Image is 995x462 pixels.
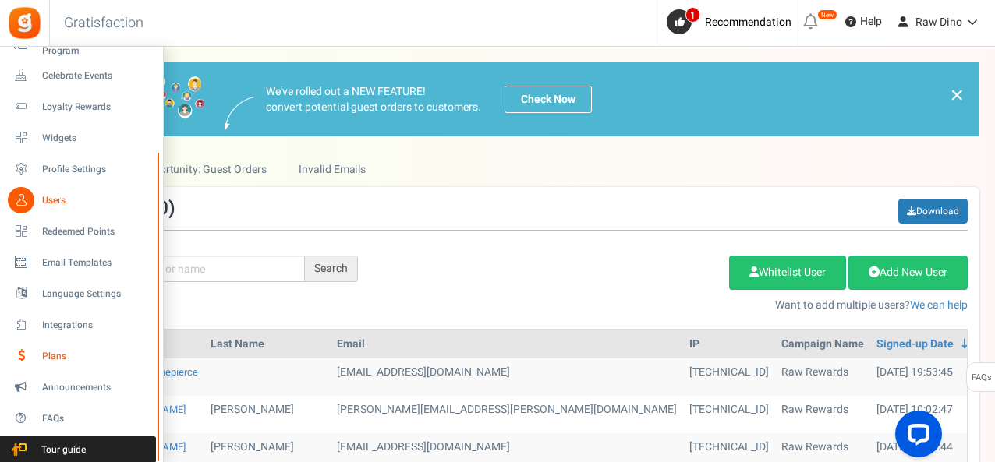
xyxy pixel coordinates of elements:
span: Redeemed Points [42,225,151,238]
a: Profile Settings [6,156,156,182]
span: Celebrate Events [42,69,151,83]
a: Widgets [6,125,156,151]
td: Raw Rewards [775,358,870,396]
a: FAQs [6,405,156,432]
a: Loyalty Rewards [6,93,156,120]
a: Announcements [6,374,156,400]
th: IP [683,330,775,358]
h3: Gratisfaction [47,8,161,39]
a: Signed-up Date [876,337,954,352]
span: 1 [685,7,700,23]
span: FAQs [971,363,992,393]
span: Raw Dino [915,14,962,30]
a: Integrations [6,312,156,338]
a: Help [839,9,888,34]
th: Email [331,330,683,358]
a: Add New User [848,256,968,290]
span: Profile Settings [42,163,151,176]
a: Plans [6,343,156,369]
td: [PERSON_NAME] [204,396,331,433]
img: images [225,97,254,130]
span: Recommendation [705,14,791,30]
td: Raw Rewards [775,396,870,433]
span: Widgets [42,132,151,145]
span: Email Templates [42,256,151,270]
td: [DATE] 10:02:47 [870,396,980,433]
a: Celebrate Events [6,62,156,89]
div: Search [305,256,358,282]
th: Campaign Name [775,330,870,358]
img: Gratisfaction [7,5,42,41]
span: Integrations [42,319,151,332]
a: Redeemed Points [6,218,156,245]
td: [TECHNICAL_ID] [683,358,775,396]
a: 1 Recommendation [667,9,798,34]
a: Email Templates [6,249,156,276]
a: Download [898,199,968,224]
td: [DATE] 19:53:45 [870,358,980,396]
em: New [817,9,837,20]
span: Help [856,14,882,30]
td: customer [331,396,683,433]
a: Invalid Emails [283,152,382,187]
td: customer [331,358,683,396]
span: Tour guide [7,443,116,457]
a: × [950,86,964,104]
span: Plans [42,350,151,363]
th: Last Name [204,330,331,358]
span: FAQs [42,412,151,425]
a: Check Now [505,86,592,113]
span: Language Settings [42,287,151,301]
td: [TECHNICAL_ID] [683,396,775,433]
p: We've rolled out a NEW FEATURE! convert potential guest orders to customers. [266,84,481,115]
span: Loyalty Rewards [42,101,151,114]
span: Users [42,194,151,207]
a: Language Settings [6,280,156,307]
a: Opportunity: Guest Orders [124,152,282,187]
a: We can help [910,297,968,313]
input: Search by email or name [76,256,305,282]
span: Announcements [42,381,151,394]
a: Users [6,187,156,213]
a: Whitelist User [729,256,846,290]
p: Want to add multiple users? [381,298,968,313]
